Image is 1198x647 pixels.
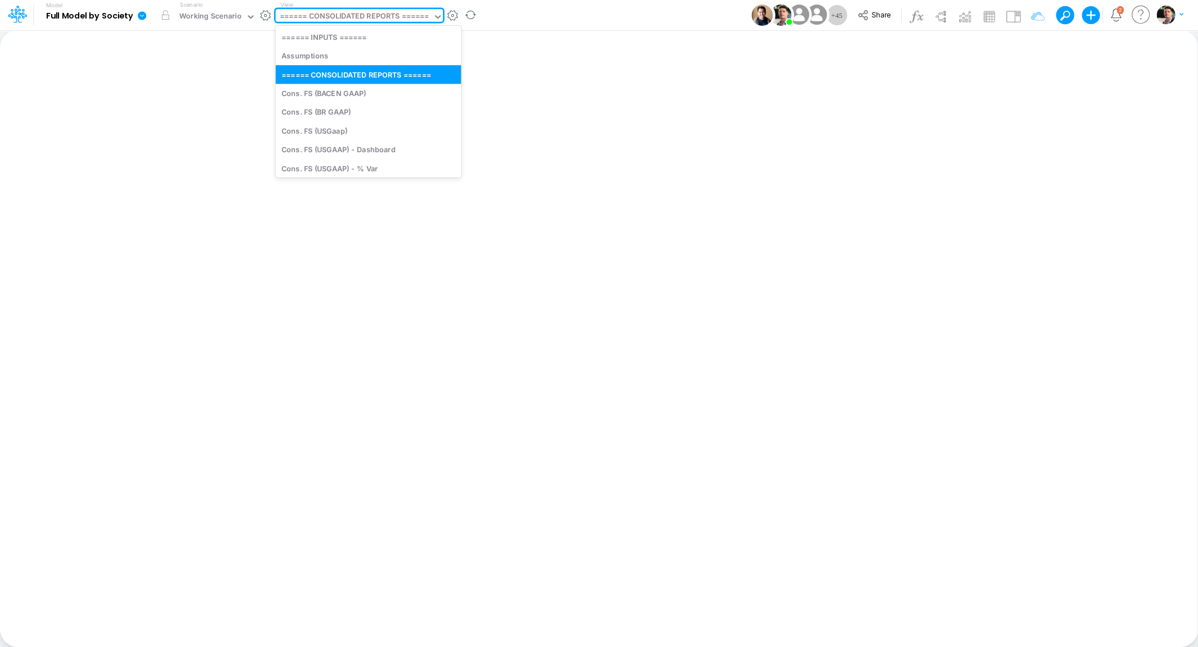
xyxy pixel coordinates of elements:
div: ====== CONSOLIDATED REPORTS ====== [280,11,429,24]
label: View [280,1,293,9]
div: Cons. FS (USGaap) [275,121,461,140]
div: ====== CONSOLIDATED REPORTS ====== [275,65,461,84]
span: Share [872,10,891,19]
img: User Image Icon [770,4,791,26]
div: Cons. FS (BACEN GAAP) [275,84,461,102]
div: Cons. FS (BR GAAP) [275,103,461,121]
img: User Image Icon [804,2,829,28]
img: User Image Icon [751,4,773,26]
div: ====== INPUTS ====== [275,28,461,46]
button: Share [852,7,898,24]
label: Scenario [180,1,203,9]
label: Model [46,2,63,9]
div: 2 unread items [1119,7,1122,12]
div: Working Scenario [179,11,242,24]
div: Cons. FS (USGAAP) - % Var [275,159,461,177]
div: Assumptions [275,47,461,65]
span: + 45 [831,12,842,19]
div: Cons. FS (USGAAP) - Dashboard [275,140,461,159]
b: Full Model by Society [46,11,133,21]
a: Notifications [1110,8,1123,21]
img: User Image Icon [786,2,811,28]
